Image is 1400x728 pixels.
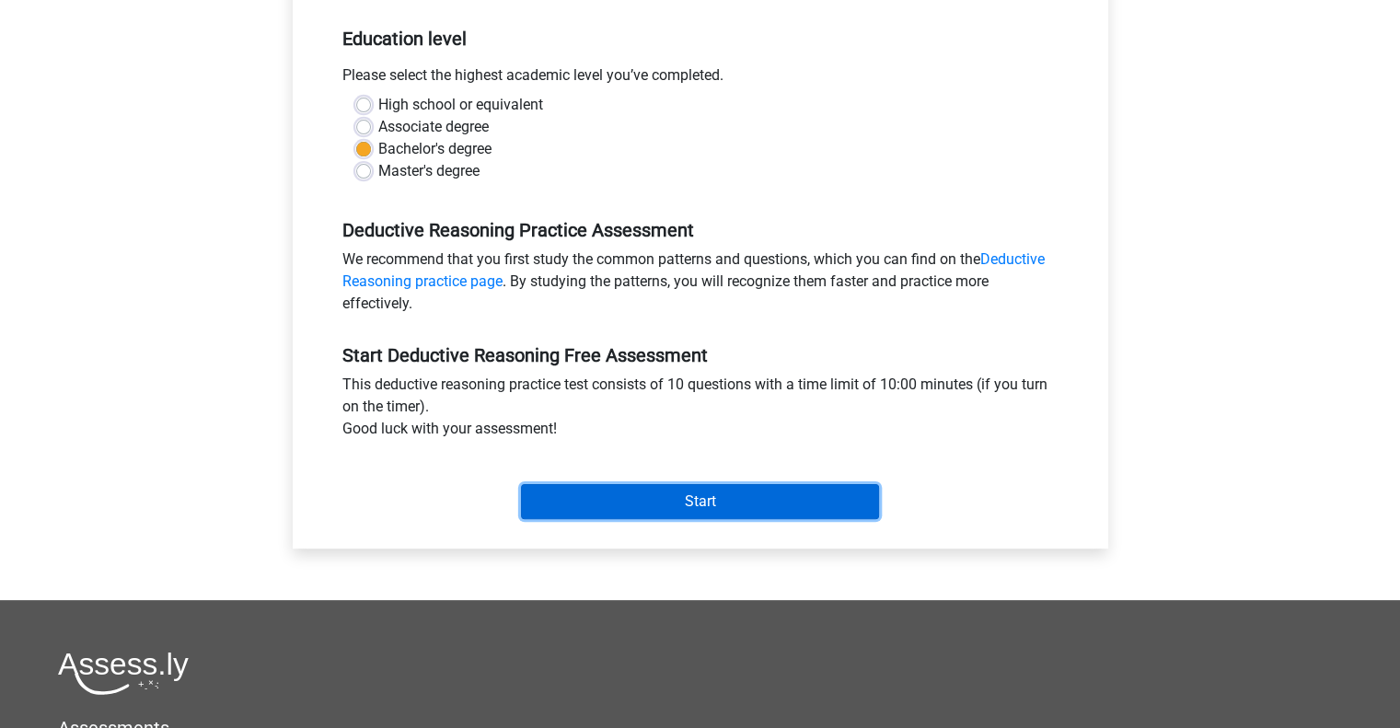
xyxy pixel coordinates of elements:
h5: Start Deductive Reasoning Free Assessment [342,344,1059,366]
div: This deductive reasoning practice test consists of 10 questions with a time limit of 10:00 minute... [329,374,1072,447]
input: Start [521,484,879,519]
h5: Education level [342,20,1059,57]
label: High school or equivalent [378,94,543,116]
label: Master's degree [378,160,480,182]
div: We recommend that you first study the common patterns and questions, which you can find on the . ... [329,248,1072,322]
label: Bachelor's degree [378,138,492,160]
h5: Deductive Reasoning Practice Assessment [342,219,1059,241]
div: Please select the highest academic level you’ve completed. [329,64,1072,94]
label: Associate degree [378,116,489,138]
img: Assessly logo [58,652,189,695]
